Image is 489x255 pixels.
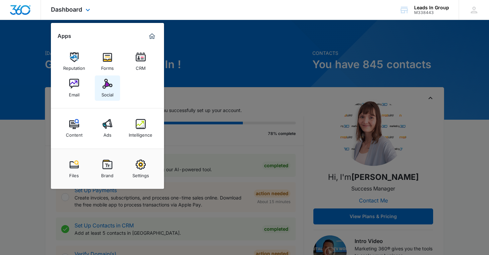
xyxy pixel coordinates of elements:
div: account id [414,10,449,15]
div: Forms [101,62,114,71]
div: account name [414,5,449,10]
div: Reputation [63,62,85,71]
a: Intelligence [128,116,153,141]
a: Content [62,116,87,141]
a: Settings [128,156,153,182]
div: Brand [101,170,113,178]
span: Dashboard [51,6,82,13]
a: Marketing 360® Dashboard [147,31,157,42]
a: CRM [128,49,153,74]
a: Forms [95,49,120,74]
a: Email [62,75,87,101]
div: Social [101,89,113,97]
div: Email [69,89,80,97]
a: Social [95,75,120,101]
a: Reputation [62,49,87,74]
div: Settings [132,170,149,178]
div: Ads [103,129,111,138]
h2: Apps [58,33,71,39]
a: Files [62,156,87,182]
div: Intelligence [129,129,152,138]
div: CRM [136,62,146,71]
a: Ads [95,116,120,141]
a: Brand [95,156,120,182]
div: Content [66,129,82,138]
div: Files [69,170,79,178]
